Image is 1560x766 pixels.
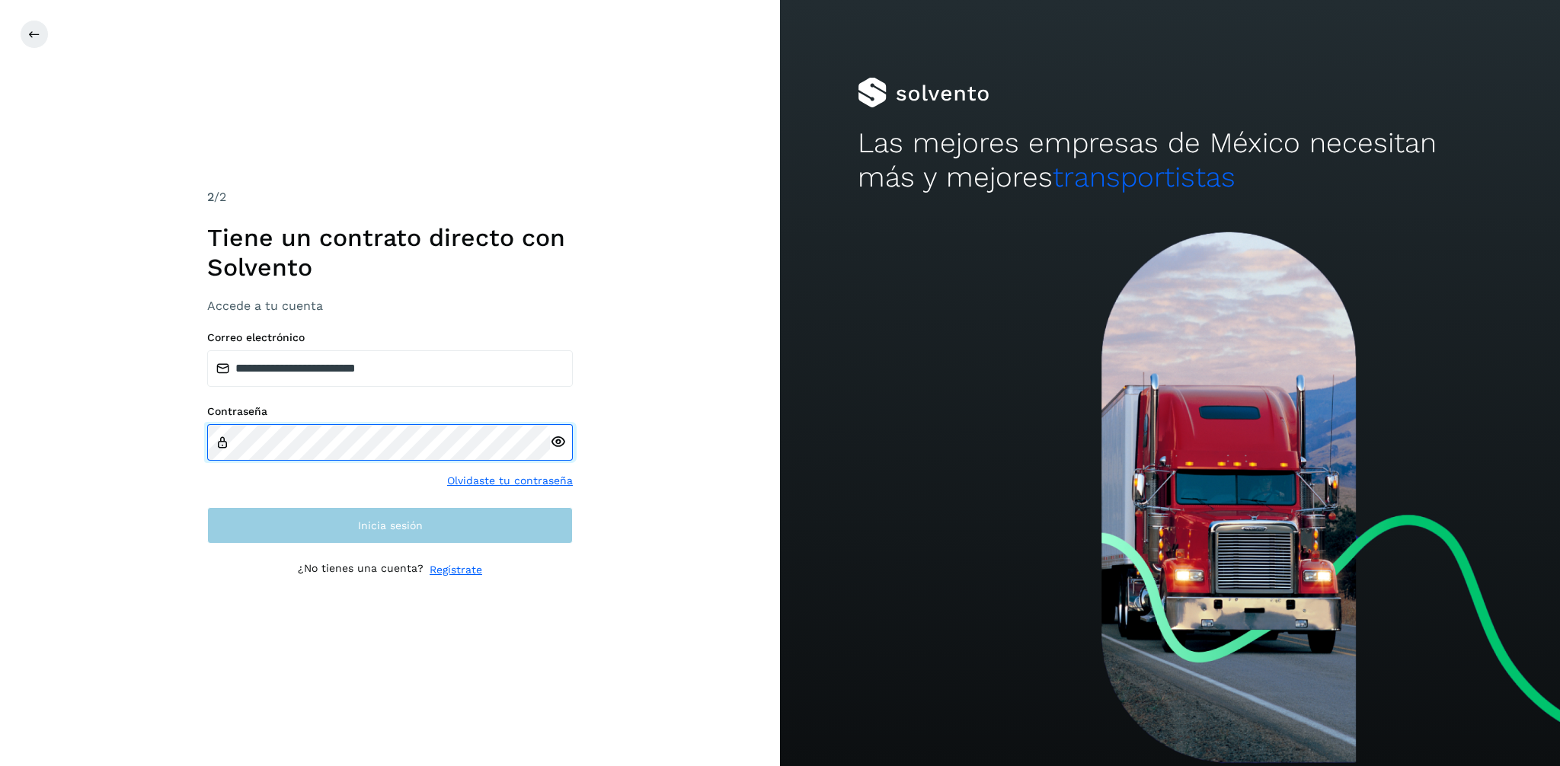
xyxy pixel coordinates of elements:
label: Correo electrónico [207,331,573,344]
label: Contraseña [207,405,573,418]
span: 2 [207,190,214,204]
h3: Accede a tu cuenta [207,298,573,313]
span: Inicia sesión [358,520,423,531]
a: Olvidaste tu contraseña [447,473,573,489]
h1: Tiene un contrato directo con Solvento [207,223,573,282]
button: Inicia sesión [207,507,573,544]
h2: Las mejores empresas de México necesitan más y mejores [858,126,1482,194]
a: Regístrate [430,562,482,578]
p: ¿No tienes una cuenta? [298,562,424,578]
div: /2 [207,188,573,206]
span: transportistas [1053,161,1236,193]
